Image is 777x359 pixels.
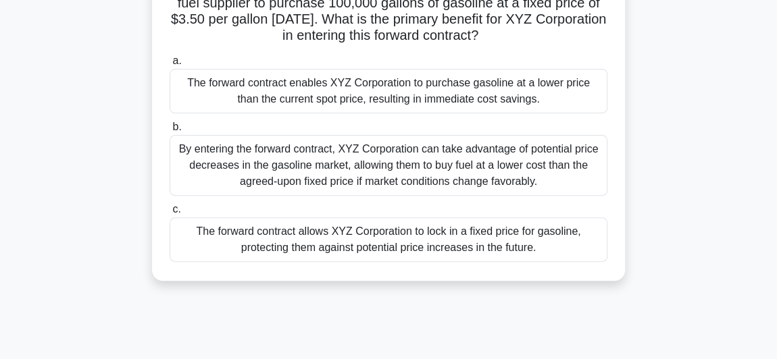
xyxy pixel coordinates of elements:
div: The forward contract allows XYZ Corporation to lock in a fixed price for gasoline, protecting the... [170,217,607,262]
span: a. [172,55,181,66]
span: c. [172,203,180,215]
div: The forward contract enables XYZ Corporation to purchase gasoline at a lower price than the curre... [170,69,607,113]
span: b. [172,121,181,132]
div: By entering the forward contract, XYZ Corporation can take advantage of potential price decreases... [170,135,607,196]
